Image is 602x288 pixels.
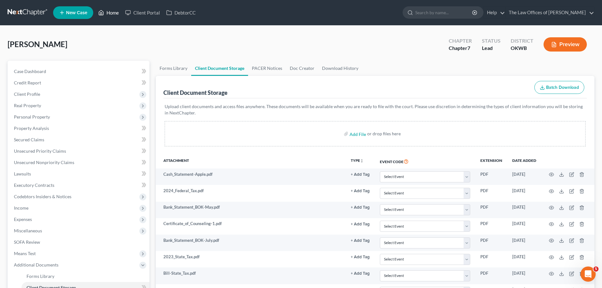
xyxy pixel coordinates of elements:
[351,239,370,243] button: + Add Tag
[156,169,346,185] td: Cash_Statement-Apple.pdf
[9,180,149,191] a: Executory Contracts
[507,267,541,284] td: [DATE]
[14,262,58,267] span: Additional Documents
[21,271,149,282] a: Forms Library
[375,154,475,169] th: Event Code
[156,61,191,76] a: Forms Library
[163,7,199,18] a: DebtorCC
[318,61,362,76] a: Download History
[475,251,507,267] td: PDF
[14,69,46,74] span: Case Dashboard
[156,154,346,169] th: Attachment
[8,40,67,49] span: [PERSON_NAME]
[581,267,596,282] iframe: Intercom live chat
[27,273,54,279] span: Forms Library
[507,202,541,218] td: [DATE]
[156,218,346,235] td: Certificate_of_Counseling-1.pdf
[9,236,149,248] a: SOFA Review
[351,255,370,259] button: + Add Tag
[367,131,401,137] div: or drop files here
[449,45,472,52] div: Chapter
[415,7,473,18] input: Search by name...
[475,169,507,185] td: PDF
[66,10,87,15] span: New Case
[14,80,41,85] span: Credit Report
[511,37,533,45] div: District
[122,7,163,18] a: Client Portal
[14,217,32,222] span: Expenses
[14,91,40,97] span: Client Profile
[286,61,318,76] a: Doc Creator
[14,251,36,256] span: Means Test
[484,7,505,18] a: Help
[351,204,370,210] a: + Add Tag
[482,37,501,45] div: Status
[593,267,599,272] span: 5
[351,189,370,193] button: + Add Tag
[475,185,507,201] td: PDF
[475,202,507,218] td: PDF
[14,228,42,233] span: Miscellaneous
[544,37,587,52] button: Preview
[156,251,346,267] td: 2023_State_Tax.pdf
[351,270,370,276] a: + Add Tag
[482,45,501,52] div: Lead
[546,85,579,90] span: Batch Download
[351,272,370,276] button: + Add Tag
[14,160,74,165] span: Unsecured Nonpriority Claims
[14,148,66,154] span: Unsecured Priority Claims
[9,157,149,168] a: Unsecured Nonpriority Claims
[475,235,507,251] td: PDF
[156,235,346,251] td: Bank_Statement_BOK-July.pdf
[156,185,346,201] td: 2024_Federal_Tax.pdf
[507,185,541,201] td: [DATE]
[507,154,541,169] th: Date added
[9,77,149,89] a: Credit Report
[9,145,149,157] a: Unsecured Priority Claims
[351,254,370,260] a: + Add Tag
[14,114,50,119] span: Personal Property
[351,221,370,227] a: + Add Tag
[507,251,541,267] td: [DATE]
[165,103,586,116] p: Upload client documents and access files anywhere. These documents will be available when you are...
[14,171,31,176] span: Lawsuits
[507,235,541,251] td: [DATE]
[351,171,370,177] a: + Add Tag
[507,218,541,235] td: [DATE]
[14,194,71,199] span: Codebtors Insiders & Notices
[507,169,541,185] td: [DATE]
[506,7,594,18] a: The Law Offices of [PERSON_NAME]
[14,103,41,108] span: Real Property
[156,267,346,284] td: Bill-State_Tax.pdf
[14,239,40,245] span: SOFA Review
[360,159,364,163] i: unfold_more
[511,45,533,52] div: OKWB
[351,173,370,177] button: + Add Tag
[534,81,584,94] button: Batch Download
[475,154,507,169] th: Extension
[475,267,507,284] td: PDF
[14,137,44,142] span: Secured Claims
[9,66,149,77] a: Case Dashboard
[351,222,370,226] button: + Add Tag
[14,182,54,188] span: Executory Contracts
[449,37,472,45] div: Chapter
[475,218,507,235] td: PDF
[351,159,364,163] button: TYPEunfold_more
[163,89,228,96] div: Client Document Storage
[351,205,370,210] button: + Add Tag
[156,202,346,218] td: Bank_Statement_BOK-May.pdf
[9,123,149,134] a: Property Analysis
[9,134,149,145] a: Secured Claims
[95,7,122,18] a: Home
[351,188,370,194] a: + Add Tag
[248,61,286,76] a: PACER Notices
[14,205,28,211] span: Income
[467,45,470,51] span: 7
[351,237,370,243] a: + Add Tag
[191,61,248,76] a: Client Document Storage
[14,126,49,131] span: Property Analysis
[9,168,149,180] a: Lawsuits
